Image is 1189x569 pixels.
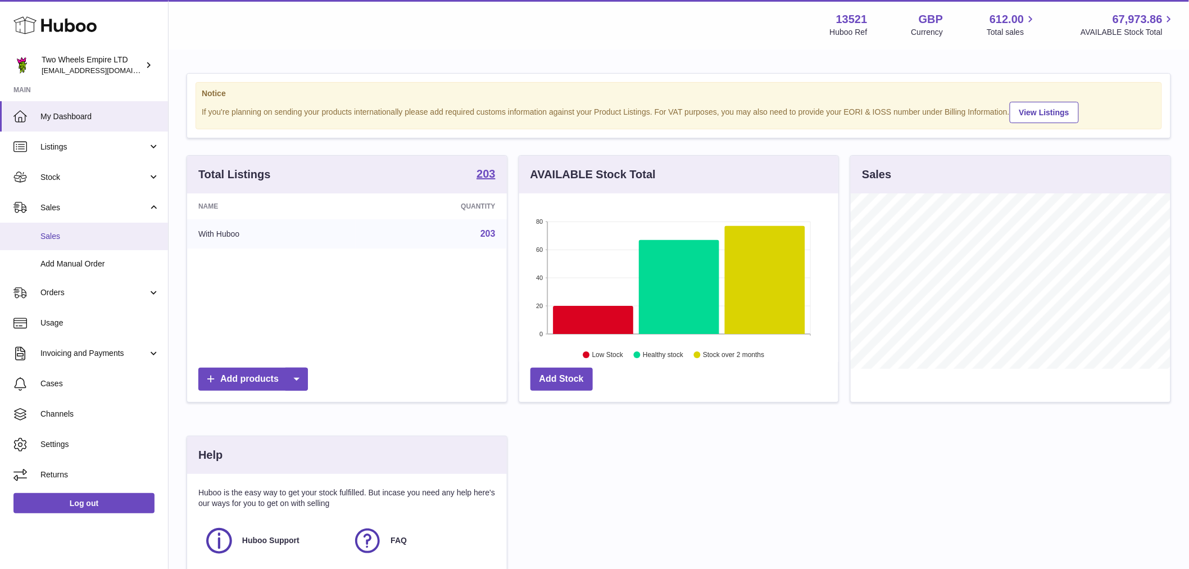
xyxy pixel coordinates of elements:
div: If you're planning on sending your products internationally please add required customs informati... [202,100,1156,123]
h3: AVAILABLE Stock Total [530,167,656,182]
a: 203 [476,168,495,182]
span: Total sales [987,27,1037,38]
strong: Notice [202,88,1156,99]
text: 0 [539,331,543,337]
th: Quantity [356,193,507,219]
span: Huboo Support [242,535,299,546]
span: Channels [40,409,160,419]
span: 67,973.86 [1113,12,1163,27]
span: [EMAIL_ADDRESS][DOMAIN_NAME] [42,66,165,75]
a: Huboo Support [204,526,341,556]
span: AVAILABLE Stock Total [1081,27,1176,38]
div: Currency [911,27,943,38]
div: Huboo Ref [830,27,868,38]
span: My Dashboard [40,111,160,122]
a: Add products [198,368,308,391]
span: Sales [40,231,160,242]
div: Two Wheels Empire LTD [42,55,143,76]
a: 203 [480,229,496,238]
text: Healthy stock [643,351,684,359]
span: 612.00 [990,12,1024,27]
span: Settings [40,439,160,450]
img: justas@twowheelsempire.com [13,57,30,74]
strong: 13521 [836,12,868,27]
text: Stock over 2 months [703,351,764,359]
text: Low Stock [592,351,624,359]
span: Orders [40,287,148,298]
p: Huboo is the easy way to get your stock fulfilled. But incase you need any help here's our ways f... [198,487,496,509]
h3: Help [198,448,223,463]
text: 80 [536,218,543,225]
text: 20 [536,302,543,309]
a: 67,973.86 AVAILABLE Stock Total [1081,12,1176,38]
h3: Sales [862,167,891,182]
span: Sales [40,202,148,213]
strong: 203 [476,168,495,179]
span: Cases [40,378,160,389]
text: 40 [536,274,543,281]
a: View Listings [1010,102,1079,123]
a: FAQ [352,526,489,556]
span: Returns [40,469,160,480]
strong: GBP [919,12,943,27]
a: Add Stock [530,368,593,391]
a: Log out [13,493,155,513]
span: FAQ [391,535,407,546]
th: Name [187,193,356,219]
span: Listings [40,142,148,152]
td: With Huboo [187,219,356,249]
text: 60 [536,246,543,253]
span: Stock [40,172,148,183]
span: Invoicing and Payments [40,348,148,359]
h3: Total Listings [198,167,271,182]
span: Add Manual Order [40,259,160,269]
a: 612.00 Total sales [987,12,1037,38]
span: Usage [40,318,160,328]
